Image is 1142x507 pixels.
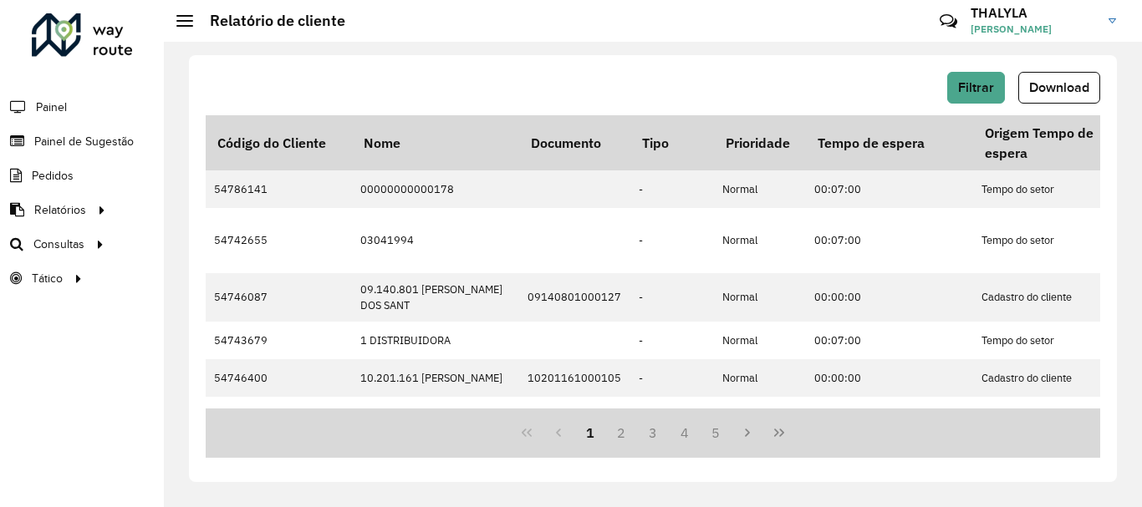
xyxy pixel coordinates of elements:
button: Filtrar [947,72,1005,104]
span: Painel de Sugestão [34,133,134,150]
button: 4 [669,417,701,449]
td: 54742655 [206,208,352,273]
td: - [630,322,714,359]
span: Relatórios [34,201,86,219]
td: 1 DISTRIBUIDORA [352,322,519,359]
button: 3 [637,417,669,449]
th: Tipo [630,115,714,170]
td: Cadastro do cliente [973,359,1140,397]
span: Filtrar [958,80,994,94]
th: Nome [352,115,519,170]
td: - [630,170,714,208]
td: Cadastro do cliente [973,397,1140,445]
td: Normal [714,322,806,359]
td: - [630,397,714,445]
td: 10.201.161 [PERSON_NAME] [352,359,519,397]
button: 1 [574,417,606,449]
td: 54743679 [206,322,352,359]
td: 03041994 [352,208,519,273]
td: 00:00:00 [806,273,973,322]
td: - [630,273,714,322]
td: Tempo do setor [973,208,1140,273]
td: Cadastro do cliente [973,273,1140,322]
button: Download [1018,72,1100,104]
a: Contato Rápido [930,3,966,39]
td: 00:07:00 [806,322,973,359]
td: - [630,208,714,273]
td: 54786141 [206,170,352,208]
span: Consultas [33,236,84,253]
span: Painel [36,99,67,116]
td: 54746400 [206,359,352,397]
td: 10201161000105 [519,359,630,397]
th: Código do Cliente [206,115,352,170]
td: Normal [714,208,806,273]
td: Normal [714,170,806,208]
span: Tático [32,270,63,287]
h3: THALYLA [971,5,1096,21]
th: Documento [519,115,630,170]
h2: Relatório de cliente [193,12,345,30]
td: Normal [714,397,806,445]
td: 00:00:00 [806,359,973,397]
span: Download [1029,80,1089,94]
button: 5 [701,417,732,449]
td: 54746087 [206,273,352,322]
td: Tempo do setor [973,322,1140,359]
td: 00000000000178 [352,170,519,208]
button: Next Page [732,417,763,449]
td: 54743014 [206,397,352,445]
td: 00:07:00 [806,170,973,208]
th: Tempo de espera [806,115,973,170]
td: Normal [714,359,806,397]
td: 1052 [352,397,519,445]
span: Pedidos [32,167,74,185]
td: - [630,359,714,397]
td: 00:07:00 [806,208,973,273]
td: Tempo do setor [973,170,1140,208]
td: 00:00:00 [806,397,973,445]
td: Normal [714,273,806,322]
th: Prioridade [714,115,806,170]
td: 09.140.801 [PERSON_NAME] DOS SANT [352,273,519,322]
button: Last Page [763,417,795,449]
td: 09140801000127 [519,273,630,322]
span: [PERSON_NAME] [971,22,1096,37]
th: Origem Tempo de espera [973,115,1140,170]
button: 2 [605,417,637,449]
